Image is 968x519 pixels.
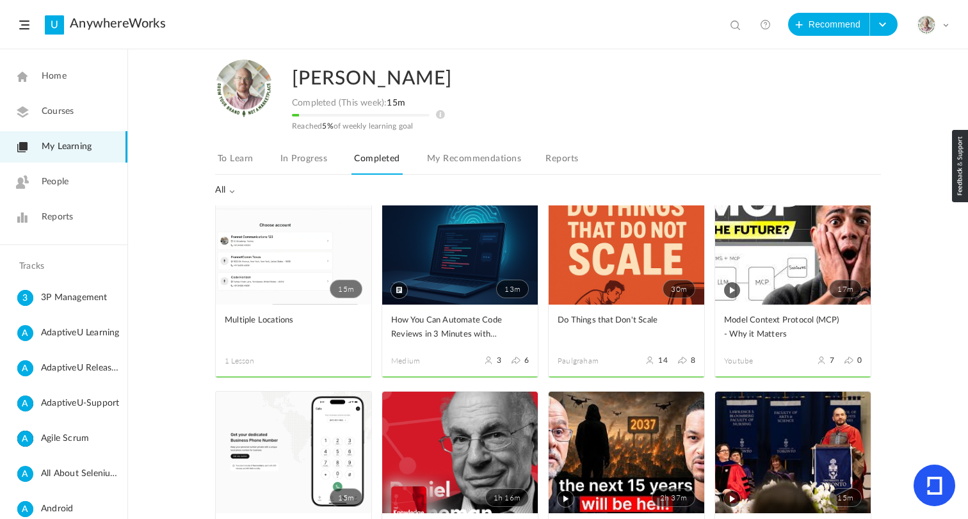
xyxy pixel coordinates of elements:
span: AdaptiveU-Support [41,395,122,411]
h2: [PERSON_NAME] [292,60,825,98]
div: Completed (This week): [292,98,599,109]
span: All About Selenium Testing [41,466,122,482]
span: 3P Management [41,290,122,306]
a: Do Things that Don't Scale [558,314,695,342]
button: Recommend [788,13,870,36]
a: 2h 37m [549,392,704,513]
img: julia-s-version-gybnm-profile-picture-frame-2024-template-16.png [215,60,273,117]
a: Reports [543,150,581,175]
span: 15m [829,488,862,507]
a: 15m [216,183,371,305]
cite: A [17,325,33,342]
span: 0 [857,356,862,365]
img: julia-s-version-gybnm-profile-picture-frame-2024-template-16.png [917,16,935,34]
span: AdaptiveU Release Details [41,360,122,376]
span: 15m [330,280,362,298]
a: How You Can Automate Code Reviews in 3 Minutes with Cursor AI | by Yonatanmh | Medium [391,314,529,342]
span: Model Context Protocol (MCP) - Why it Matters [724,314,843,342]
a: To Learn [215,150,256,175]
span: 1h 16m [485,488,529,507]
cite: A [17,360,33,378]
span: Youtube [724,355,793,367]
span: Home [42,70,67,83]
a: 15m [715,392,871,513]
a: My Recommendations [424,150,524,175]
span: 6 [524,356,529,365]
span: 2h 37m [652,488,695,507]
span: 5% [322,122,333,130]
a: Completed [351,150,402,175]
span: How You Can Automate Code Reviews in 3 Minutes with Cursor AI | by Yonatanmh | Medium [391,314,510,342]
a: 17m [715,183,871,305]
span: Multiple Locations [225,314,343,328]
span: 15m [330,488,362,507]
a: U [45,15,64,35]
a: 13m [382,183,538,305]
span: 3 [497,356,501,365]
p: Reached of weekly learning goal [292,122,599,131]
img: loop_feedback_btn.png [952,130,968,202]
span: 30m [663,280,695,298]
span: 1 Lesson [225,355,294,367]
span: People [42,175,69,189]
span: Medium [391,355,460,367]
cite: A [17,431,33,448]
a: 1h 16m [382,392,538,513]
span: AdaptiveU Learning [41,325,122,341]
span: 15m [387,99,405,108]
span: My Learning [42,140,92,154]
span: 13m [496,280,529,298]
a: 30m [549,183,704,305]
cite: 3 [17,290,33,307]
span: Android [41,501,122,517]
span: Courses [42,105,74,118]
span: 14 [658,356,667,365]
cite: A [17,501,33,518]
a: 15m [216,392,371,513]
a: Model Context Protocol (MCP) - Why it Matters [724,314,862,342]
span: 7 [830,356,834,365]
span: paulgraham [558,355,627,367]
span: All [215,185,236,196]
a: AnywhereWorks [70,16,166,31]
span: Agile Scrum [41,431,122,447]
cite: A [17,395,33,413]
span: Reports [42,211,73,224]
img: info icon [436,110,445,119]
span: 17m [829,280,862,298]
cite: A [17,466,33,483]
span: Do Things that Don't Scale [558,314,676,328]
span: 8 [691,356,695,365]
a: Multiple Locations [225,314,362,342]
a: In Progress [278,150,330,175]
h4: Tracks [19,261,105,272]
